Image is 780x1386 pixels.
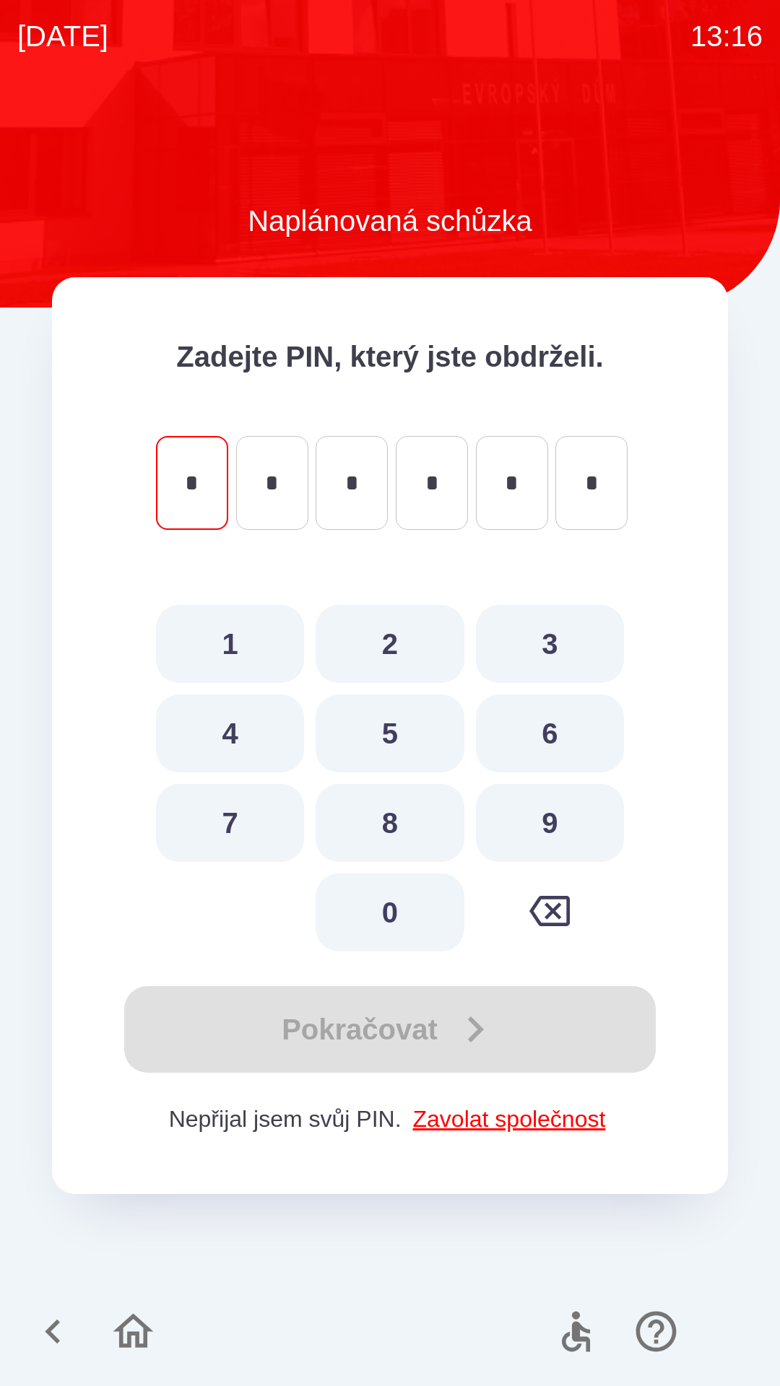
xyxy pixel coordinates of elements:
button: 6 [476,694,624,772]
button: Zavolat společnost [407,1102,612,1136]
button: 1 [156,605,304,683]
p: [DATE] [17,14,108,58]
button: 4 [156,694,304,772]
button: 0 [316,873,464,951]
button: 8 [316,784,464,862]
button: 5 [316,694,464,772]
button: 7 [156,784,304,862]
img: Logo [52,101,728,170]
p: Naplánovaná schůzka [248,199,532,243]
button: 2 [316,605,464,683]
button: 3 [476,605,624,683]
img: cs flag [712,1312,751,1351]
p: Zadejte PIN, který jste obdrželi. [110,335,670,378]
button: 9 [476,784,624,862]
p: 13:16 [690,14,763,58]
p: Nepřijal jsem svůj PIN. [110,1102,670,1136]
